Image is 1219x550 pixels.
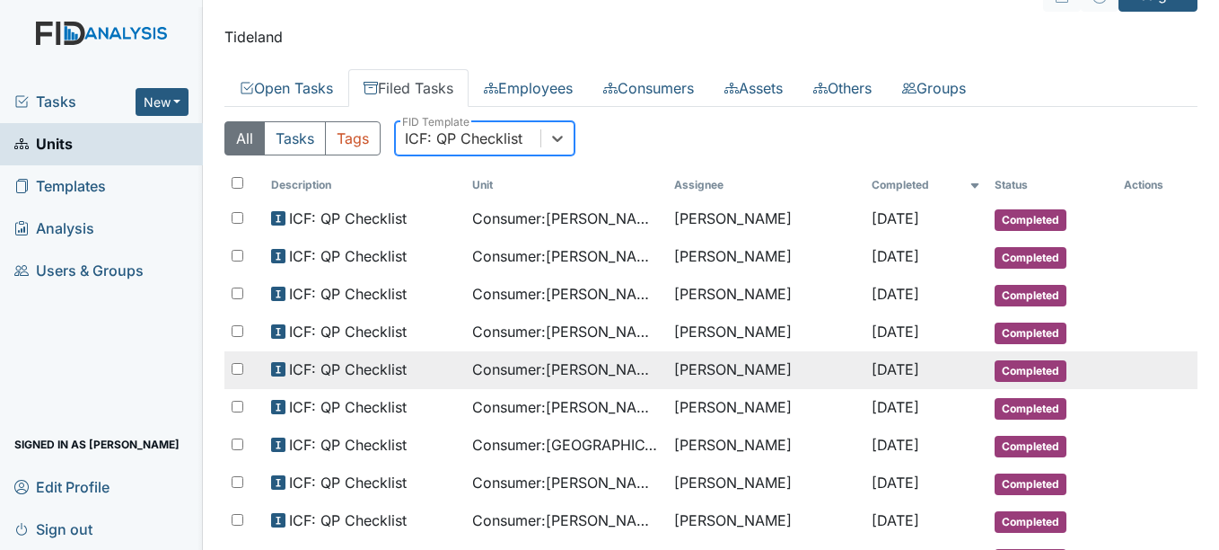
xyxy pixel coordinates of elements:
span: [DATE] [872,247,919,265]
span: Consumer : [PERSON_NAME] [472,208,660,229]
span: Consumer : [PERSON_NAME] [472,472,660,493]
span: ICF: QP Checklist [289,510,407,531]
span: [DATE] [872,474,919,492]
a: Filed Tasks [348,69,469,107]
span: Consumer : [PERSON_NAME] [472,283,660,305]
span: Completed [995,323,1066,344]
span: Completed [995,474,1066,495]
th: Toggle SortBy [465,170,667,200]
th: Actions [1117,170,1197,200]
a: Employees [469,69,588,107]
th: Toggle SortBy [264,170,466,200]
span: [DATE] [872,360,919,378]
p: Tideland [224,26,1197,48]
button: Tags [325,121,381,155]
span: Units [14,130,73,158]
span: [DATE] [872,436,919,454]
input: Toggle All Rows Selected [232,177,243,189]
span: Completed [995,209,1066,231]
span: Completed [995,247,1066,269]
span: Consumer : [PERSON_NAME][GEOGRAPHIC_DATA] [472,321,660,342]
a: Others [798,69,887,107]
td: [PERSON_NAME] [667,502,864,540]
span: [DATE] [872,323,919,341]
div: ICF: QP Checklist [405,128,522,149]
a: Groups [887,69,981,107]
span: Completed [995,511,1066,533]
span: [DATE] [872,398,919,416]
span: Edit Profile [14,473,110,501]
span: Templates [14,173,106,200]
span: ICF: QP Checklist [289,208,407,229]
span: Consumer : [PERSON_NAME] [472,510,660,531]
span: Consumer : [PERSON_NAME] [472,245,660,267]
a: Tasks [14,91,136,112]
span: ICF: QP Checklist [289,245,407,267]
button: New [136,88,189,116]
span: Signed in as [PERSON_NAME] [14,430,180,458]
th: Assignee [667,170,864,200]
span: Consumer : [PERSON_NAME] [472,359,660,380]
div: Type filter [224,121,381,155]
span: Completed [995,436,1066,457]
span: ICF: QP Checklist [289,472,407,493]
span: ICF: QP Checklist [289,321,407,342]
td: [PERSON_NAME] [667,200,864,238]
span: ICF: QP Checklist [289,283,407,305]
span: [DATE] [872,511,919,529]
span: [DATE] [872,285,919,303]
span: Completed [995,285,1066,306]
th: Toggle SortBy [987,170,1117,200]
span: Completed [995,360,1066,382]
td: [PERSON_NAME] [667,351,864,389]
td: [PERSON_NAME] [667,238,864,276]
span: ICF: QP Checklist [289,359,407,380]
a: Consumers [588,69,709,107]
button: All [224,121,265,155]
td: [PERSON_NAME] [667,314,864,351]
span: [DATE] [872,209,919,227]
td: [PERSON_NAME] [667,389,864,427]
td: [PERSON_NAME] [667,276,864,314]
a: Open Tasks [224,69,348,107]
button: Tasks [264,121,326,155]
td: [PERSON_NAME] [667,427,864,465]
span: ICF: QP Checklist [289,434,407,456]
span: Completed [995,398,1066,420]
span: Analysis [14,215,94,243]
span: Sign out [14,515,92,543]
span: ICF: QP Checklist [289,396,407,418]
span: Consumer : [GEOGRAPHIC_DATA], [GEOGRAPHIC_DATA] [472,434,660,456]
td: [PERSON_NAME] [667,465,864,502]
span: Users & Groups [14,257,144,285]
th: Toggle SortBy [864,170,988,200]
span: Consumer : [PERSON_NAME][GEOGRAPHIC_DATA] [472,396,660,418]
a: Assets [709,69,798,107]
